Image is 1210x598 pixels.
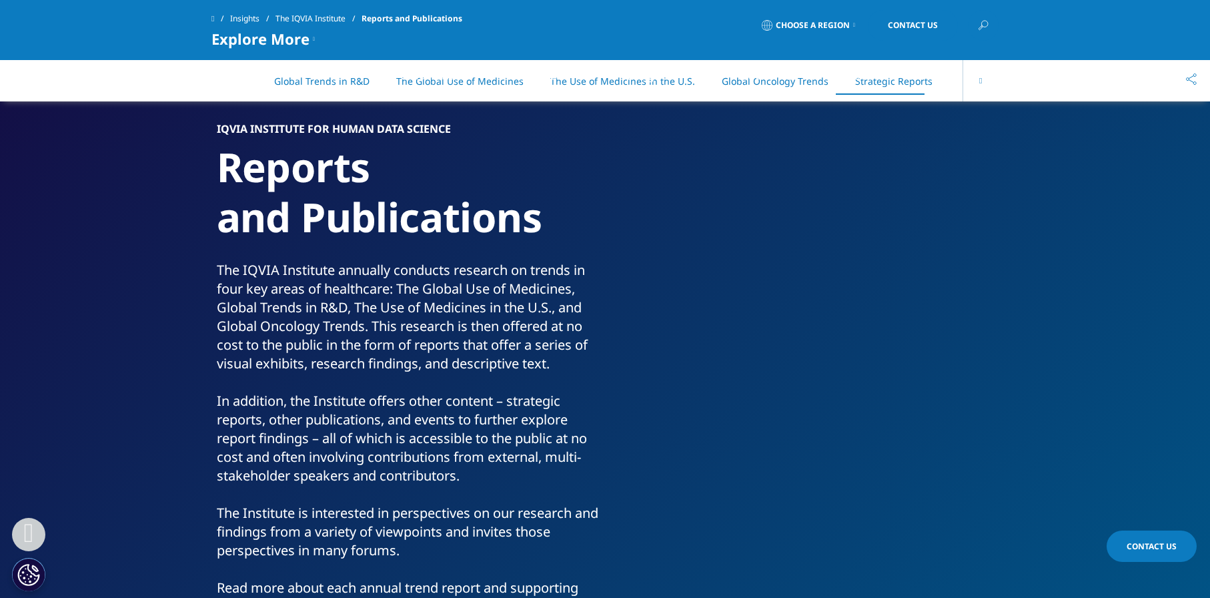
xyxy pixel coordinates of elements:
a: Contact Us [868,10,958,41]
span: Contact Us [1127,541,1177,552]
a: Solutions [402,67,455,83]
h6: IQVIA Institute for Human Data Science [217,123,600,142]
a: Products [515,67,566,83]
button: Cookies Settings [12,558,45,591]
a: Careers [827,67,871,83]
a: About [732,67,767,83]
a: Insights [626,67,672,83]
a: Contact Us [1107,531,1197,562]
nav: Primary [324,47,999,109]
span: Contact Us [888,21,938,29]
span: Choose a Region [776,20,850,31]
img: iqvia-institute-medical-dermatology-in-latin-america--04-2022-feature-594x345.png [637,123,994,390]
h1: Reports and Publications [217,142,600,261]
